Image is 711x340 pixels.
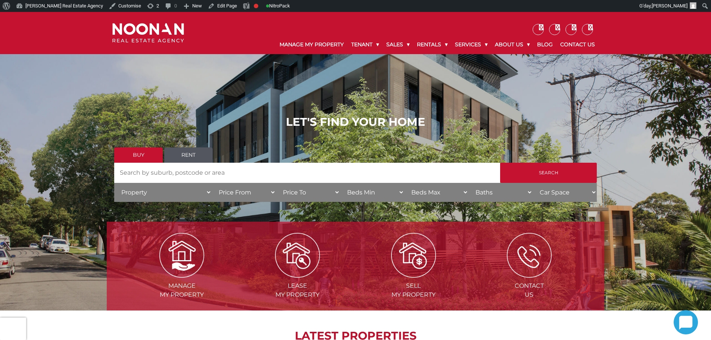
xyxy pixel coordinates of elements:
[413,35,451,54] a: Rentals
[533,35,556,54] a: Blog
[472,251,586,298] a: ContactUs
[114,147,163,163] a: Buy
[347,35,383,54] a: Tenant
[125,251,239,298] a: Managemy Property
[500,163,597,183] input: Search
[356,281,471,299] span: Sell my Property
[125,281,239,299] span: Manage my Property
[491,35,533,54] a: About Us
[356,251,471,298] a: Sellmy Property
[240,281,355,299] span: Lease my Property
[556,35,599,54] a: Contact Us
[159,233,204,278] img: Manage my Property
[507,233,552,278] img: ICONS
[164,147,213,163] a: Rent
[275,233,320,278] img: Lease my property
[383,35,413,54] a: Sales
[254,4,258,8] div: Focus keyphrase not set
[391,233,436,278] img: Sell my property
[114,163,500,183] input: Search by suburb, postcode or area
[451,35,491,54] a: Services
[112,23,184,43] img: Noonan Real Estate Agency
[652,3,687,9] span: [PERSON_NAME]
[240,251,355,298] a: Leasemy Property
[472,281,586,299] span: Contact Us
[114,115,597,129] h1: LET'S FIND YOUR HOME
[276,35,347,54] a: Manage My Property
